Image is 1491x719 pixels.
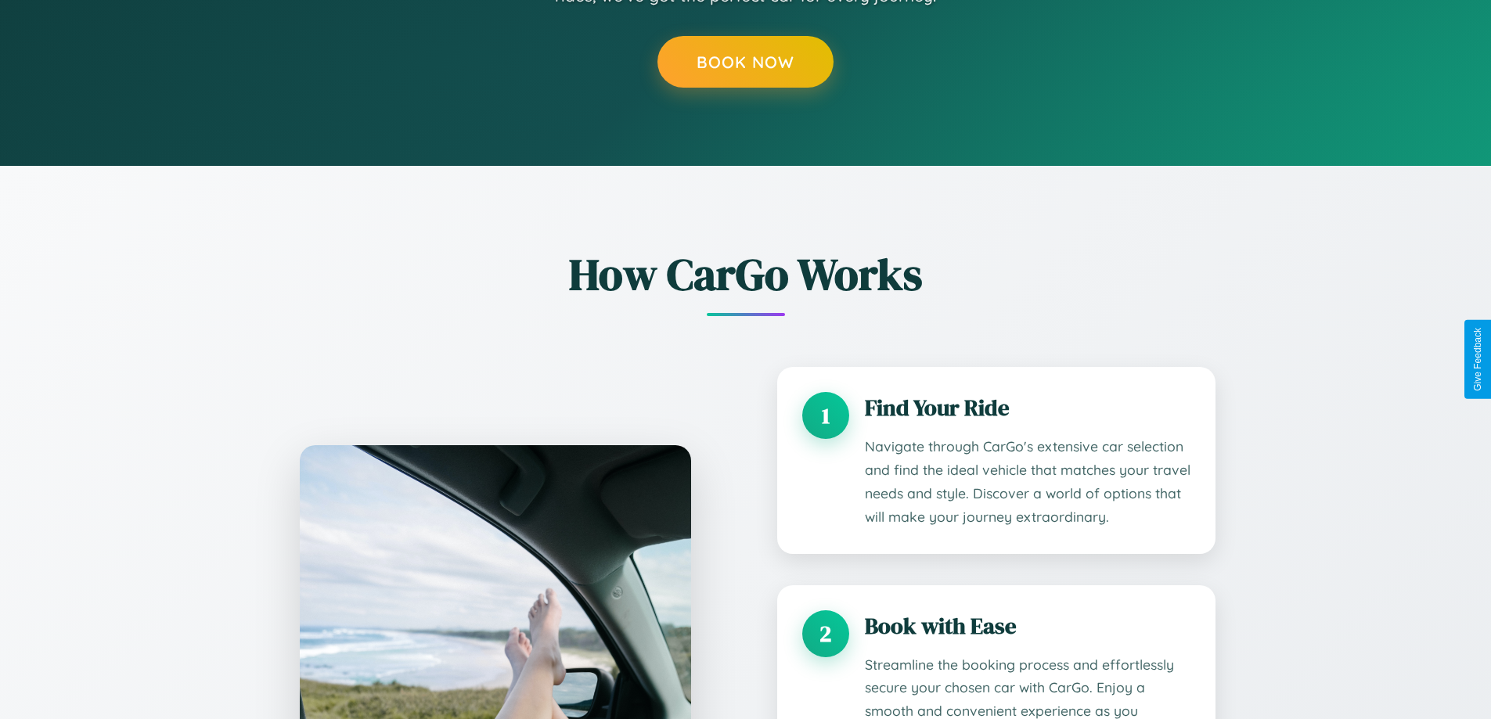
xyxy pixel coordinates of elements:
[865,610,1190,642] h3: Book with Ease
[657,36,834,88] button: Book Now
[1472,328,1483,391] div: Give Feedback
[802,392,849,439] div: 1
[802,610,849,657] div: 2
[865,392,1190,423] h3: Find Your Ride
[276,244,1215,304] h2: How CarGo Works
[865,435,1190,529] p: Navigate through CarGo's extensive car selection and find the ideal vehicle that matches your tra...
